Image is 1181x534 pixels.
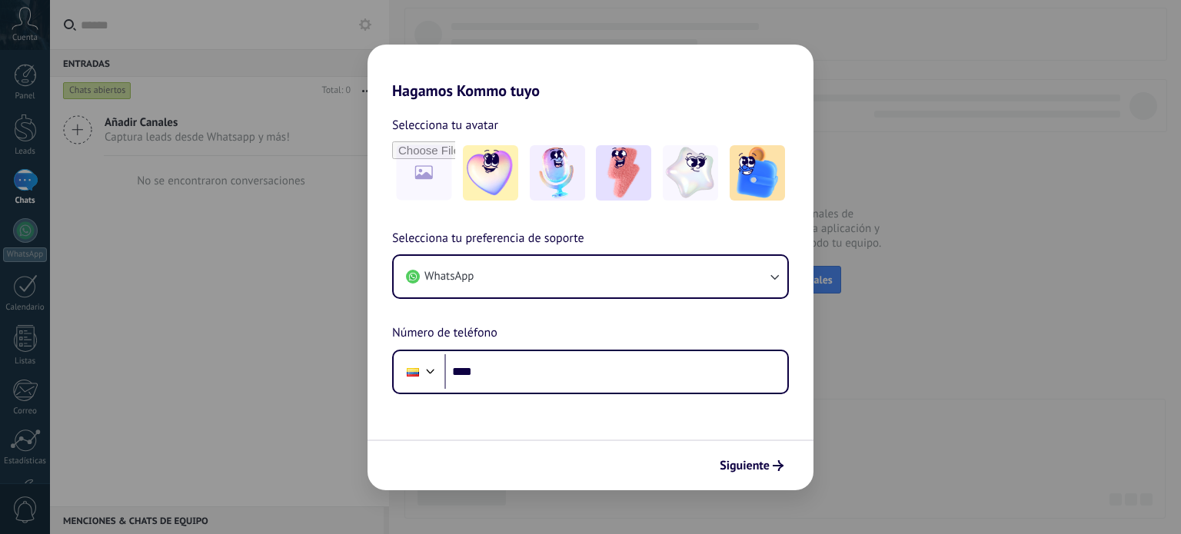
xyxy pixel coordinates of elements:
[713,453,790,479] button: Siguiente
[663,145,718,201] img: -4.jpeg
[368,45,813,100] h2: Hagamos Kommo tuyo
[394,256,787,297] button: WhatsApp
[392,115,498,135] span: Selecciona tu avatar
[463,145,518,201] img: -1.jpeg
[392,229,584,249] span: Selecciona tu preferencia de soporte
[398,356,427,388] div: Ecuador: + 593
[392,323,497,343] span: Número de teléfono
[424,269,474,284] span: WhatsApp
[720,460,770,471] span: Siguiente
[596,145,651,201] img: -3.jpeg
[530,145,585,201] img: -2.jpeg
[730,145,785,201] img: -5.jpeg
